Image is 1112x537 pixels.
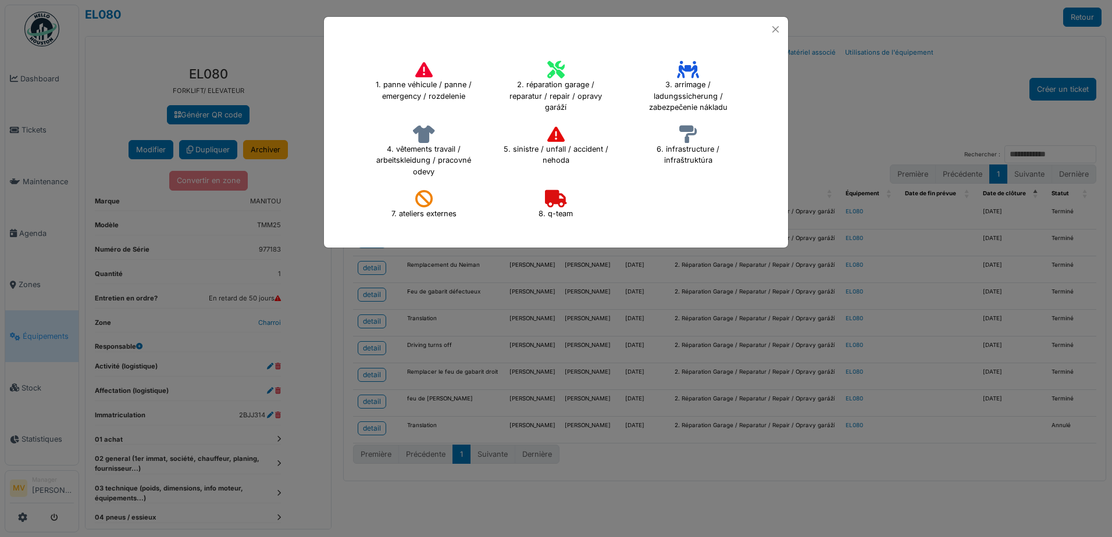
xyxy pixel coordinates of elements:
[363,79,484,87] a: 1. panne véhicule / panne / emergency / rozdelenie
[384,202,464,210] a: 7. ateliers externes
[628,144,749,152] a: 6. infrastructure / infraštruktúra
[496,144,616,152] a: 5. sinistre / unfall / accident / nehoda
[768,22,783,37] button: Close
[384,186,464,223] h4: 7. ateliers externes
[531,186,580,223] h4: 8. q-team
[363,121,484,181] h4: 4. vêtements travail / arbeitskleidung / pracovné odevy
[628,121,749,170] h4: 6. infrastructure / infraštruktúra
[363,149,484,157] a: 4. vêtements travail / arbeitskleidung / pracovné odevy
[363,57,484,106] h4: 1. panne véhicule / panne / emergency / rozdelenie
[531,202,580,210] a: 8. q-team
[496,85,616,93] a: 2. réparation garage / reparatur / repair / opravy garáží
[496,121,616,170] h4: 5. sinistre / unfall / accident / nehoda
[496,57,616,117] h4: 2. réparation garage / reparatur / repair / opravy garáží
[628,57,749,117] h4: 3. arrimage / ladungssicherung / zabezpečenie nákladu
[628,85,749,93] a: 3. arrimage / ladungssicherung / zabezpečenie nákladu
